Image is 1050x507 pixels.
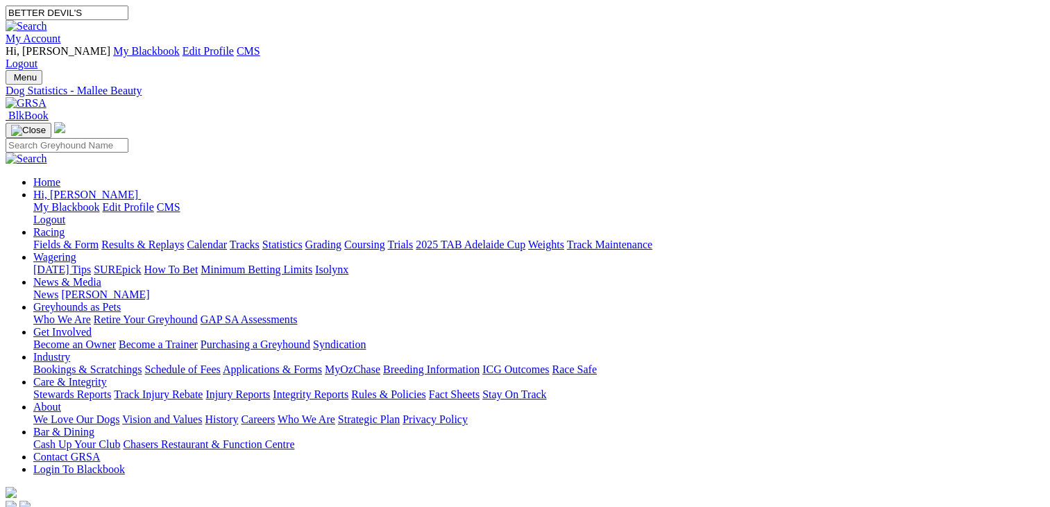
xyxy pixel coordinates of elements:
[123,438,294,450] a: Chasers Restaurant & Function Centre
[6,487,17,498] img: logo-grsa-white.png
[315,264,348,275] a: Isolynx
[122,413,202,425] a: Vision and Values
[33,201,100,213] a: My Blackbook
[223,363,322,375] a: Applications & Forms
[205,388,270,400] a: Injury Reports
[6,110,49,121] a: BlkBook
[33,338,1044,351] div: Get Involved
[383,363,480,375] a: Breeding Information
[567,239,652,250] a: Track Maintenance
[403,413,468,425] a: Privacy Policy
[33,401,61,413] a: About
[325,363,380,375] a: MyOzChase
[157,201,180,213] a: CMS
[33,313,1044,326] div: Greyhounds as Pets
[6,123,51,138] button: Toggle navigation
[6,6,128,20] input: Search
[33,438,1044,451] div: Bar & Dining
[33,289,1044,301] div: News & Media
[6,45,110,57] span: Hi, [PERSON_NAME]
[33,326,92,338] a: Get Involved
[14,72,37,83] span: Menu
[313,338,366,350] a: Syndication
[6,70,42,85] button: Toggle navigation
[6,33,61,44] a: My Account
[6,138,128,153] input: Search
[230,239,260,250] a: Tracks
[144,363,220,375] a: Schedule of Fees
[6,85,1044,97] a: Dog Statistics - Mallee Beauty
[33,301,121,313] a: Greyhounds as Pets
[61,289,149,300] a: [PERSON_NAME]
[6,45,1044,70] div: My Account
[11,125,46,136] img: Close
[6,20,47,33] img: Search
[33,388,111,400] a: Stewards Reports
[144,264,198,275] a: How To Bet
[114,388,203,400] a: Track Injury Rebate
[351,388,426,400] a: Rules & Policies
[33,376,107,388] a: Care & Integrity
[33,313,91,325] a: Who We Are
[528,239,564,250] a: Weights
[33,363,1044,376] div: Industry
[33,276,101,288] a: News & Media
[6,97,46,110] img: GRSA
[201,313,298,325] a: GAP SA Assessments
[33,264,91,275] a: [DATE] Tips
[429,388,480,400] a: Fact Sheets
[101,239,184,250] a: Results & Replays
[6,58,37,69] a: Logout
[33,289,58,300] a: News
[201,338,310,350] a: Purchasing a Greyhound
[6,153,47,165] img: Search
[241,413,275,425] a: Careers
[205,413,238,425] a: History
[344,239,385,250] a: Coursing
[482,363,549,375] a: ICG Outcomes
[33,351,70,363] a: Industry
[187,239,227,250] a: Calendar
[33,176,60,188] a: Home
[278,413,335,425] a: Who We Are
[33,363,142,375] a: Bookings & Scratchings
[33,388,1044,401] div: Care & Integrity
[305,239,341,250] a: Grading
[262,239,303,250] a: Statistics
[387,239,413,250] a: Trials
[33,413,1044,426] div: About
[113,45,180,57] a: My Blackbook
[33,338,116,350] a: Become an Owner
[338,413,400,425] a: Strategic Plan
[237,45,260,57] a: CMS
[94,313,198,325] a: Retire Your Greyhound
[54,122,65,133] img: logo-grsa-white.png
[33,239,1044,251] div: Racing
[416,239,525,250] a: 2025 TAB Adelaide Cup
[183,45,234,57] a: Edit Profile
[273,388,348,400] a: Integrity Reports
[201,264,312,275] a: Minimum Betting Limits
[33,451,100,463] a: Contact GRSA
[33,239,99,250] a: Fields & Form
[119,338,198,350] a: Become a Trainer
[33,463,125,475] a: Login To Blackbook
[33,438,120,450] a: Cash Up Your Club
[33,201,1044,226] div: Hi, [PERSON_NAME]
[33,189,138,200] span: Hi, [PERSON_NAME]
[33,413,119,425] a: We Love Our Dogs
[33,189,141,200] a: Hi, [PERSON_NAME]
[33,264,1044,276] div: Wagering
[33,251,76,263] a: Wagering
[33,214,65,225] a: Logout
[33,226,65,238] a: Racing
[482,388,546,400] a: Stay On Track
[552,363,596,375] a: Race Safe
[94,264,141,275] a: SUREpick
[103,201,154,213] a: Edit Profile
[8,110,49,121] span: BlkBook
[33,426,94,438] a: Bar & Dining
